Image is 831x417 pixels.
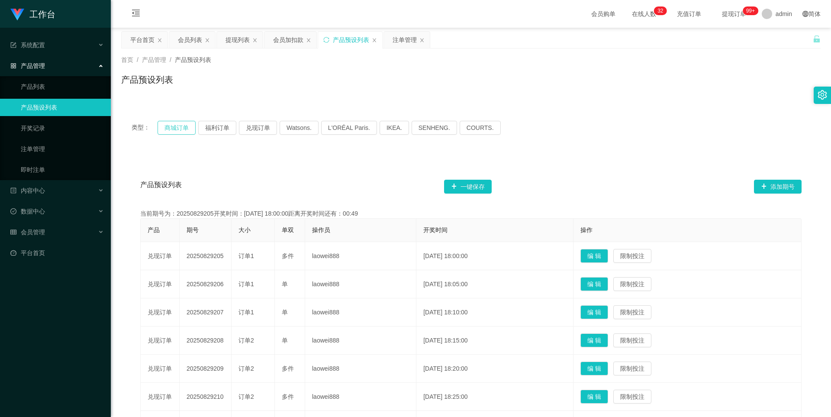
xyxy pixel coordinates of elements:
[282,337,288,344] span: 单
[21,120,104,137] a: 开奖记录
[282,281,288,288] span: 单
[580,226,593,233] span: 操作
[416,298,573,326] td: [DATE] 18:10:00
[141,326,180,355] td: 兑现订单
[141,355,180,383] td: 兑现订单
[198,121,236,135] button: 福利订单
[412,121,457,135] button: SENHENG.
[580,249,608,263] button: 编 辑
[613,333,651,347] button: 限制投注
[140,180,182,194] span: 产品预设列表
[10,208,45,215] span: 数据中心
[460,121,501,135] button: COURTS.
[802,11,808,17] i: 图标: global
[239,121,277,135] button: 兑现订单
[580,305,608,319] button: 编 辑
[393,32,417,48] div: 注单管理
[580,277,608,291] button: 编 辑
[280,121,319,135] button: Watsons.
[121,73,173,86] h1: 产品预设列表
[187,226,199,233] span: 期号
[10,208,16,214] i: 图标: check-circle-o
[673,11,705,17] span: 充值订单
[754,180,802,194] button: 图标: plus添加期号
[170,56,171,63] span: /
[132,121,158,135] span: 类型：
[743,6,758,15] sup: 1011
[180,242,232,270] td: 20250829205
[180,383,232,411] td: 20250829210
[238,365,254,372] span: 订单2
[10,42,16,48] i: 图标: form
[305,326,416,355] td: laowei888
[628,11,660,17] span: 在线人数
[718,11,750,17] span: 提现订单
[818,90,827,100] i: 图标: setting
[238,281,254,288] span: 订单1
[613,249,651,263] button: 限制投注
[157,38,162,43] i: 图标: close
[416,326,573,355] td: [DATE] 18:15:00
[21,99,104,116] a: 产品预设列表
[238,309,254,316] span: 订单1
[444,180,492,194] button: 图标: plus一键保存
[10,62,45,69] span: 产品管理
[252,38,258,43] i: 图标: close
[416,270,573,298] td: [DATE] 18:05:00
[306,38,311,43] i: 图标: close
[323,37,329,43] i: 图标: sync
[21,161,104,178] a: 即时注单
[321,121,377,135] button: L'ORÉAL Paris.
[613,277,651,291] button: 限制投注
[238,337,254,344] span: 订单2
[158,121,196,135] button: 商城订单
[130,32,155,48] div: 平台首页
[657,6,660,15] p: 3
[178,32,202,48] div: 会员列表
[613,390,651,404] button: 限制投注
[273,32,303,48] div: 会员加扣款
[238,226,251,233] span: 大小
[141,242,180,270] td: 兑现订单
[613,305,651,319] button: 限制投注
[21,78,104,95] a: 产品列表
[654,6,667,15] sup: 32
[416,383,573,411] td: [DATE] 18:25:00
[137,56,138,63] span: /
[305,270,416,298] td: laowei888
[372,38,377,43] i: 图标: close
[141,270,180,298] td: 兑现订单
[282,365,294,372] span: 多件
[813,35,821,43] i: 图标: unlock
[225,32,250,48] div: 提现列表
[580,362,608,375] button: 编 辑
[282,393,294,400] span: 多件
[416,355,573,383] td: [DATE] 18:20:00
[29,0,55,28] h1: 工作台
[419,38,425,43] i: 图标: close
[175,56,211,63] span: 产品预设列表
[10,10,55,17] a: 工作台
[238,252,254,259] span: 订单1
[10,42,45,48] span: 系统配置
[180,270,232,298] td: 20250829206
[660,6,664,15] p: 2
[121,56,133,63] span: 首页
[580,333,608,347] button: 编 辑
[10,244,104,262] a: 图标: dashboard平台首页
[305,355,416,383] td: laowei888
[238,393,254,400] span: 订单2
[416,242,573,270] td: [DATE] 18:00:00
[180,326,232,355] td: 20250829208
[305,242,416,270] td: laowei888
[312,226,330,233] span: 操作员
[180,355,232,383] td: 20250829209
[142,56,166,63] span: 产品管理
[148,226,160,233] span: 产品
[282,226,294,233] span: 单双
[613,362,651,375] button: 限制投注
[10,187,16,194] i: 图标: profile
[305,298,416,326] td: laowei888
[21,140,104,158] a: 注单管理
[333,32,369,48] div: 产品预设列表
